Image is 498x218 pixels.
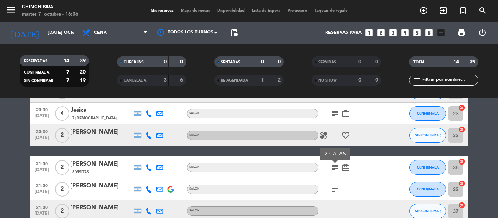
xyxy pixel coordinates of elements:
span: 8 Visitas [72,169,89,175]
i: looks_two [376,28,386,37]
strong: 39 [470,59,477,64]
i: power_settings_new [478,28,487,37]
div: [PERSON_NAME] [70,159,132,169]
span: Lista de Espera [248,9,284,13]
i: arrow_drop_down [68,28,77,37]
span: RE AGENDADA [221,79,248,82]
span: [DATE] [33,167,51,176]
div: Chinchibira [22,4,78,11]
strong: 7 [66,78,69,83]
strong: 0 [180,59,184,64]
i: [DATE] [5,25,44,41]
div: martes 7. octubre - 16:06 [22,11,78,18]
strong: 20 [80,70,87,75]
span: NO SHOW [318,79,337,82]
i: exit_to_app [439,6,448,15]
button: CONFIRMADA [409,106,446,121]
strong: 6 [180,78,184,83]
i: cancel [458,126,466,133]
strong: 0 [164,59,167,64]
span: CONFIRMADA [417,187,439,191]
span: SALÓN [189,134,200,136]
i: cancel [458,158,466,165]
span: CHECK INS [124,60,144,64]
strong: 19 [80,78,87,83]
i: looks_one [364,28,374,37]
div: 2 CATAS [324,150,346,158]
span: Disponibilidad [214,9,248,13]
i: subject [330,109,339,118]
span: 2 [55,128,69,143]
span: [DATE] [33,189,51,198]
span: Mis reservas [147,9,177,13]
span: SALÓN [189,187,200,190]
span: CONFIRMADA [24,71,49,74]
button: SIN CONFIRMAR [409,128,446,143]
input: Filtrar por nombre... [421,76,478,84]
strong: 1 [261,78,264,83]
span: 4 [55,106,69,121]
strong: 0 [358,59,361,64]
span: CANCELADA [124,79,146,82]
span: 21:00 [33,159,51,167]
strong: 2 [278,78,282,83]
span: SALÓN [189,112,200,115]
button: menu [5,4,16,18]
span: 21:00 [33,203,51,211]
span: SERVIDAS [318,60,336,64]
i: cancel [458,180,466,187]
span: SENTADAS [221,60,240,64]
i: work_outline [341,109,350,118]
i: search [478,6,487,15]
div: LOG OUT [472,22,493,44]
span: Tarjetas de regalo [311,9,351,13]
i: healing [319,131,328,140]
i: menu [5,4,16,15]
i: looks_5 [412,28,422,37]
span: [DATE] [33,135,51,144]
span: Cena [94,30,107,35]
div: [PERSON_NAME] [70,127,132,137]
i: subject [330,163,339,172]
img: google-logo.png [167,186,174,193]
span: RESERVADAS [24,59,47,63]
i: looks_4 [400,28,410,37]
button: CONFIRMADA [409,182,446,197]
i: looks_6 [424,28,434,37]
span: CONFIRMADA [417,111,439,115]
i: looks_3 [388,28,398,37]
span: 7 [DEMOGRAPHIC_DATA] [72,115,117,121]
span: CONFIRMADA [417,165,439,169]
div: [PERSON_NAME] [70,203,132,213]
span: Pre-acceso [284,9,311,13]
span: pending_actions [230,28,238,37]
i: cancel [458,202,466,209]
i: add_circle_outline [419,6,428,15]
strong: 0 [278,59,282,64]
span: SIN CONFIRMAR [415,133,441,137]
div: [PERSON_NAME] [70,181,132,191]
i: add_box [436,28,446,37]
i: turned_in_not [459,6,467,15]
span: SIN CONFIRMAR [24,79,53,83]
strong: 39 [80,58,87,63]
strong: 0 [375,59,380,64]
span: print [457,28,466,37]
span: 2 [55,160,69,175]
i: card_giftcard [341,163,350,172]
span: 2 [55,182,69,197]
div: Jesica [70,106,132,115]
i: filter_list [413,76,421,84]
i: favorite_border [341,131,350,140]
span: [DATE] [33,114,51,122]
strong: 3 [164,78,167,83]
span: Reservas para [325,30,362,35]
span: SALÓN [189,166,200,169]
strong: 0 [375,78,380,83]
span: SALÓN [189,209,200,212]
strong: 0 [358,78,361,83]
strong: 0 [261,59,264,64]
span: TOTAL [413,60,425,64]
strong: 7 [66,70,69,75]
button: CONFIRMADA [409,160,446,175]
